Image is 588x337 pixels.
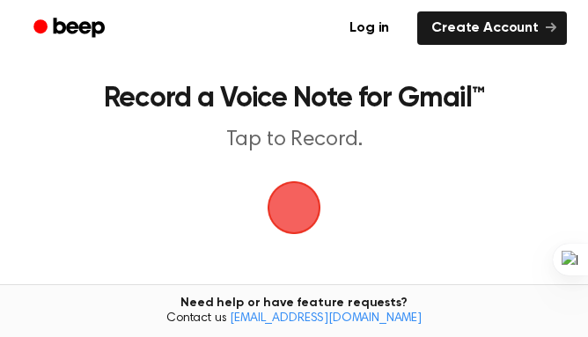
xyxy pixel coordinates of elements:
[39,84,549,113] h1: Record a Voice Note for Gmail™
[230,312,422,325] a: [EMAIL_ADDRESS][DOMAIN_NAME]
[39,127,549,153] p: Tap to Record.
[21,11,121,46] a: Beep
[11,311,577,327] span: Contact us
[417,11,567,45] a: Create Account
[268,181,320,234] img: Beep Logo
[332,8,407,48] a: Log in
